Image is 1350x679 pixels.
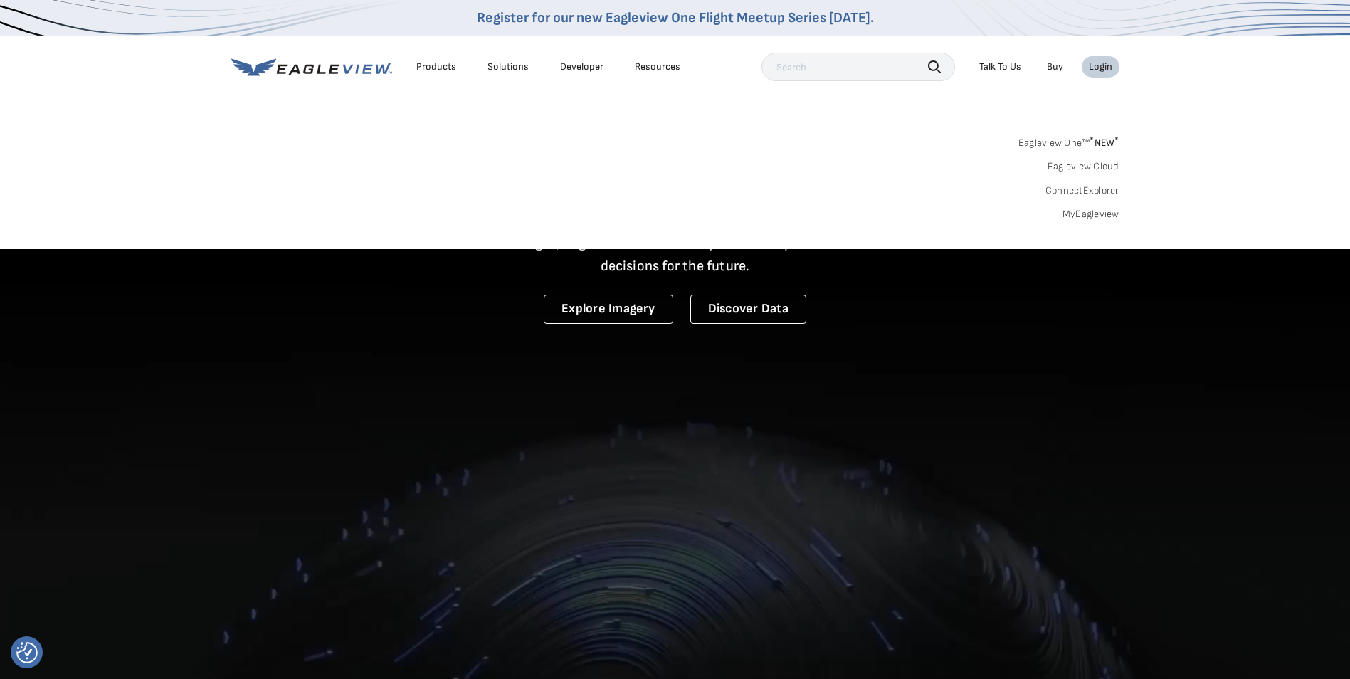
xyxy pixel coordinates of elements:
div: Products [416,60,456,73]
div: Solutions [487,60,529,73]
button: Consent Preferences [16,642,38,663]
a: Discover Data [690,295,806,324]
span: NEW [1090,137,1119,149]
div: Talk To Us [979,60,1021,73]
a: Eagleview One™*NEW* [1018,132,1119,149]
a: Buy [1047,60,1063,73]
a: ConnectExplorer [1045,184,1119,197]
a: Register for our new Eagleview One Flight Meetup Series [DATE]. [477,9,874,26]
a: Explore Imagery [544,295,673,324]
div: Resources [635,60,680,73]
a: MyEagleview [1062,208,1119,221]
a: Eagleview Cloud [1048,160,1119,173]
a: Developer [560,60,603,73]
input: Search [761,53,955,81]
div: Login [1089,60,1112,73]
img: Revisit consent button [16,642,38,663]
